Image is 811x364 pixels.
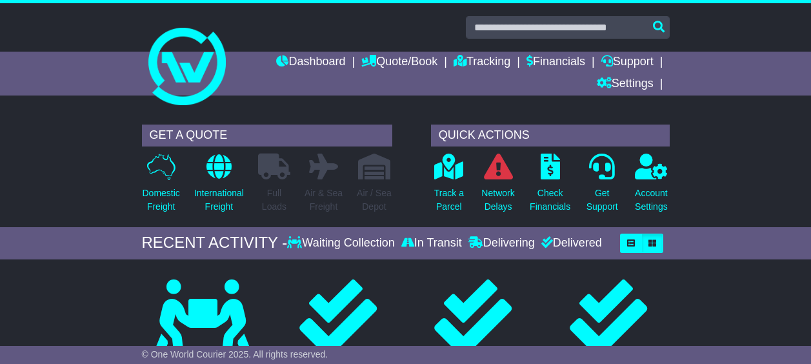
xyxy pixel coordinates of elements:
a: Settings [597,74,654,96]
a: Financials [526,52,585,74]
a: NetworkDelays [481,153,515,221]
p: Air & Sea Freight [305,187,343,214]
a: InternationalFreight [194,153,245,221]
div: Waiting Collection [287,236,397,250]
p: Account Settings [635,187,668,214]
a: Support [601,52,654,74]
p: International Freight [194,187,244,214]
p: Track a Parcel [434,187,464,214]
a: Quote/Book [361,52,437,74]
div: Delivering [465,236,538,250]
div: In Transit [398,236,465,250]
div: QUICK ACTIONS [431,125,670,147]
div: RECENT ACTIVITY - [142,234,288,252]
p: Get Support [586,187,618,214]
div: GET A QUOTE [142,125,392,147]
a: GetSupport [586,153,619,221]
a: Dashboard [276,52,345,74]
a: CheckFinancials [529,153,571,221]
a: AccountSettings [634,153,668,221]
p: Network Delays [481,187,514,214]
p: Full Loads [258,187,290,214]
span: © One World Courier 2025. All rights reserved. [142,349,328,359]
p: Air / Sea Depot [357,187,392,214]
p: Domestic Freight [143,187,180,214]
div: Delivered [538,236,602,250]
a: Track aParcel [434,153,465,221]
a: Tracking [454,52,510,74]
p: Check Financials [530,187,570,214]
a: DomesticFreight [142,153,181,221]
